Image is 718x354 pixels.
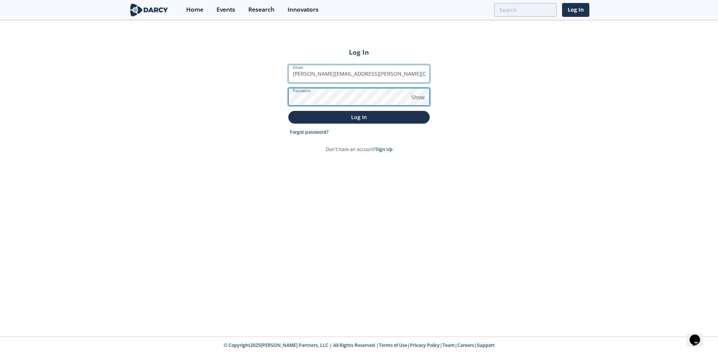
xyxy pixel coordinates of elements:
[411,93,425,101] span: Show
[562,3,589,17] a: Log In
[293,64,303,70] label: Email
[379,342,407,348] a: Terms of Use
[442,342,455,348] a: Team
[477,342,495,348] a: Support
[129,3,169,16] img: logo-wide.svg
[457,342,474,348] a: Careers
[294,113,424,121] p: Log In
[410,342,440,348] a: Privacy Policy
[326,146,393,153] p: Don't have an account?
[290,129,329,136] a: Forgot password?
[186,7,203,13] div: Home
[217,7,235,13] div: Events
[82,342,636,349] p: © Copyright 2025 [PERSON_NAME] Partners, LLC | All Rights Reserved | | | | |
[248,7,274,13] div: Research
[293,88,311,94] label: Password
[376,146,393,152] a: Sign Up
[288,7,319,13] div: Innovators
[288,111,430,123] button: Log In
[687,324,711,347] iframe: chat widget
[288,47,430,57] h2: Log In
[494,3,557,17] input: Advanced Search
